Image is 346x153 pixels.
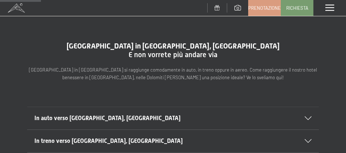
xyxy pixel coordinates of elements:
[248,5,281,11] span: Prenotazione
[281,0,313,16] a: Richiesta
[129,50,217,59] span: E non vorrete più andare via
[286,5,308,11] span: Richiesta
[249,0,280,16] a: Prenotazione
[34,115,180,122] span: In auto verso [GEOGRAPHIC_DATA], [GEOGRAPHIC_DATA]
[67,42,280,50] span: [GEOGRAPHIC_DATA] in [GEOGRAPHIC_DATA], [GEOGRAPHIC_DATA]
[34,137,183,144] span: In treno verso [GEOGRAPHIC_DATA], [GEOGRAPHIC_DATA]
[29,66,317,81] p: [GEOGRAPHIC_DATA] in [GEOGRAPHIC_DATA] si raggiunge comodamente in auto, in treno oppure in aereo...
